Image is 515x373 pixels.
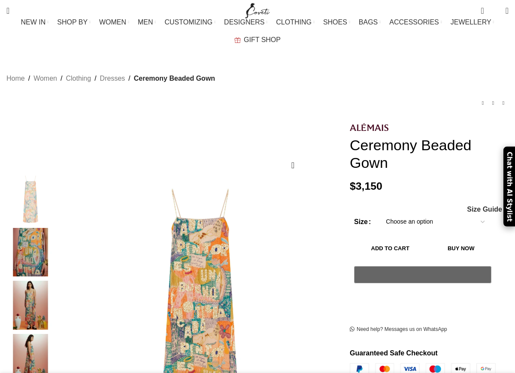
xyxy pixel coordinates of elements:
[276,14,315,31] a: CLOTHING
[21,18,46,26] span: NEW IN
[451,14,494,31] a: JEWELLERY
[66,73,91,84] a: Clothing
[389,14,442,31] a: ACCESSORIES
[350,180,382,192] bdi: 3,150
[492,9,499,15] span: 0
[389,18,439,26] span: ACCESSORIES
[224,18,264,26] span: DESIGNERS
[164,18,212,26] span: CUSTOMIZING
[6,73,25,84] a: Home
[134,73,215,84] span: Ceremony Beaded Gown
[350,180,356,192] span: $
[6,73,215,84] nav: Breadcrumb
[354,266,491,283] button: Pay with GPay
[467,206,502,213] a: Size Guide
[359,14,381,31] a: BAGS
[430,240,491,258] button: Buy now
[99,14,129,31] a: WOMEN
[100,73,125,84] a: Dresses
[478,98,488,108] a: Previous product
[21,14,49,31] a: NEW IN
[2,14,513,49] div: Main navigation
[350,326,447,333] a: Need help? Messages us on WhatsApp
[138,18,153,26] span: MEN
[482,4,488,11] span: 0
[276,18,312,26] span: CLOTHING
[350,136,509,172] h1: Ceremony Beaded Gown
[138,14,156,31] a: MEN
[491,2,499,19] div: My Wishlist
[359,18,378,26] span: BAGS
[4,228,57,277] img: Alemais Dresses
[354,216,371,227] label: Size
[4,175,57,224] img: Alemais
[354,240,426,258] button: Add to cart
[234,31,281,49] a: GIFT SHOP
[451,18,491,26] span: JEWELLERY
[350,349,438,357] strong: Guaranteed Safe Checkout
[33,73,57,84] a: Women
[323,14,350,31] a: SHOES
[476,2,488,19] a: 0
[57,18,88,26] span: SHOP BY
[244,36,281,44] span: GIFT SHOP
[164,14,215,31] a: CUSTOMIZING
[498,98,509,108] a: Next product
[323,18,347,26] span: SHOES
[57,14,91,31] a: SHOP BY
[352,288,493,309] iframe: Secure express checkout frame
[99,18,126,26] span: WOMEN
[4,281,57,330] img: Alemais dresses
[224,14,267,31] a: DESIGNERS
[350,123,388,131] img: Alemais
[243,6,272,14] a: Site logo
[2,2,14,19] a: Search
[234,37,241,43] img: GiftBag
